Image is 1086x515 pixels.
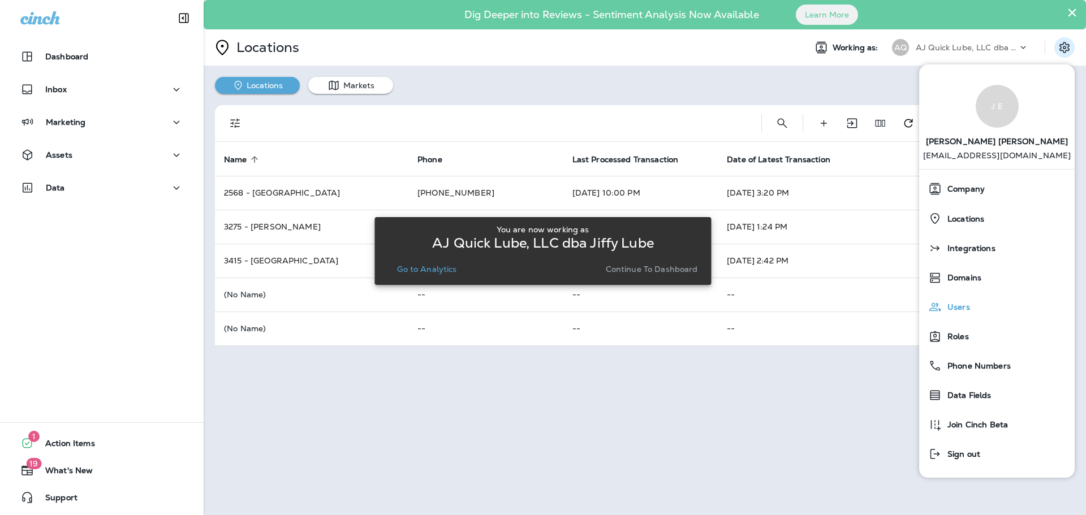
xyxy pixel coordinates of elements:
a: Locations [924,207,1070,230]
button: 1Action Items [11,432,192,455]
button: Settings [1054,37,1075,58]
p: Go to Analytics [397,265,456,274]
span: Users [942,302,970,312]
span: Data Fields [942,391,992,400]
button: Edit Fields [869,112,891,135]
p: (No Name) [224,290,399,299]
a: J E[PERSON_NAME] [PERSON_NAME] [EMAIL_ADDRESS][DOMAIN_NAME] [919,73,1075,169]
button: Collapse Sidebar [168,7,200,29]
button: Markets [308,77,393,94]
span: What's New [34,466,93,479]
button: Learn More [796,5,858,25]
p: [EMAIL_ADDRESS][DOMAIN_NAME] [923,151,1071,169]
a: Data Fields [924,384,1070,406]
span: 19 [26,458,41,469]
button: Import Locations [841,112,863,135]
span: Roles [942,332,969,341]
p: -- [727,290,1066,299]
span: Date of Latest Transaction [727,155,830,165]
span: 1 [28,431,40,442]
a: Company [924,178,1070,200]
button: Data [11,176,192,199]
p: -- [727,324,1066,333]
span: Join Cinch Beta [942,420,1008,430]
button: Domains [919,263,1075,292]
span: Company [942,184,985,194]
button: 19What's New [11,459,192,482]
button: Create Location [812,112,835,135]
td: [DATE] 3:20 PM [718,176,1075,210]
span: Support [34,493,77,507]
a: Integrations [924,237,1070,259]
p: Assets [46,150,72,159]
button: Sign out [919,439,1075,469]
td: [DATE] 2:42 PM [718,244,1075,278]
button: Locations [215,77,300,94]
button: Join Cinch Beta [919,410,1075,439]
span: Sign out [942,449,980,459]
td: 2568 - [GEOGRAPHIC_DATA] [215,176,408,210]
a: Users [924,296,1070,318]
td: 3275 - [PERSON_NAME] [215,210,408,244]
div: AQ [892,39,909,56]
span: Date of Latest Transaction [727,154,845,165]
p: AJ Quick Lube, LLC dba Jiffy Lube [916,43,1018,52]
span: Domains [942,273,981,283]
span: Phone Numbers [942,361,1011,371]
a: Roles [924,325,1070,348]
button: Users [919,292,1075,322]
p: AJ Quick Lube, LLC dba Jiffy Lube [432,239,654,248]
button: Integrations [919,233,1075,263]
td: 3415 - [GEOGRAPHIC_DATA] [215,244,408,278]
a: Phone Numbers [924,354,1070,377]
span: Locations [942,214,984,224]
p: Data [46,183,65,192]
p: Inbox [45,85,67,94]
span: Refresh transaction statistics [897,117,920,127]
span: Working as: [833,43,881,53]
button: Go to Analytics [393,261,461,277]
span: [PERSON_NAME] [PERSON_NAME] [926,128,1068,151]
span: Integrations [942,244,996,253]
td: [DATE] 1:24 PM [718,210,1075,244]
p: You are now working as [497,225,589,234]
button: Dashboard [11,45,192,68]
button: Marketing [11,111,192,133]
div: J E [976,85,1019,128]
button: Close [1067,3,1078,21]
button: Assets [11,144,192,166]
span: Name [224,155,247,165]
p: (No Name) [224,324,399,333]
button: Roles [919,322,1075,351]
button: Support [11,486,192,509]
button: Data Fields [919,380,1075,410]
span: Action Items [34,439,95,452]
p: Continue to Dashboard [606,265,698,274]
button: Phone Numbers [919,351,1075,380]
button: Filters [224,112,247,135]
span: Name [224,154,262,165]
button: Search Locations [771,112,794,135]
p: Dashboard [45,52,88,61]
button: Inbox [11,78,192,101]
button: Locations [919,204,1075,233]
a: Domains [924,266,1070,289]
p: Locations [232,39,299,56]
button: Continue to Dashboard [601,261,703,277]
button: Company [919,174,1075,204]
p: Marketing [46,118,85,127]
